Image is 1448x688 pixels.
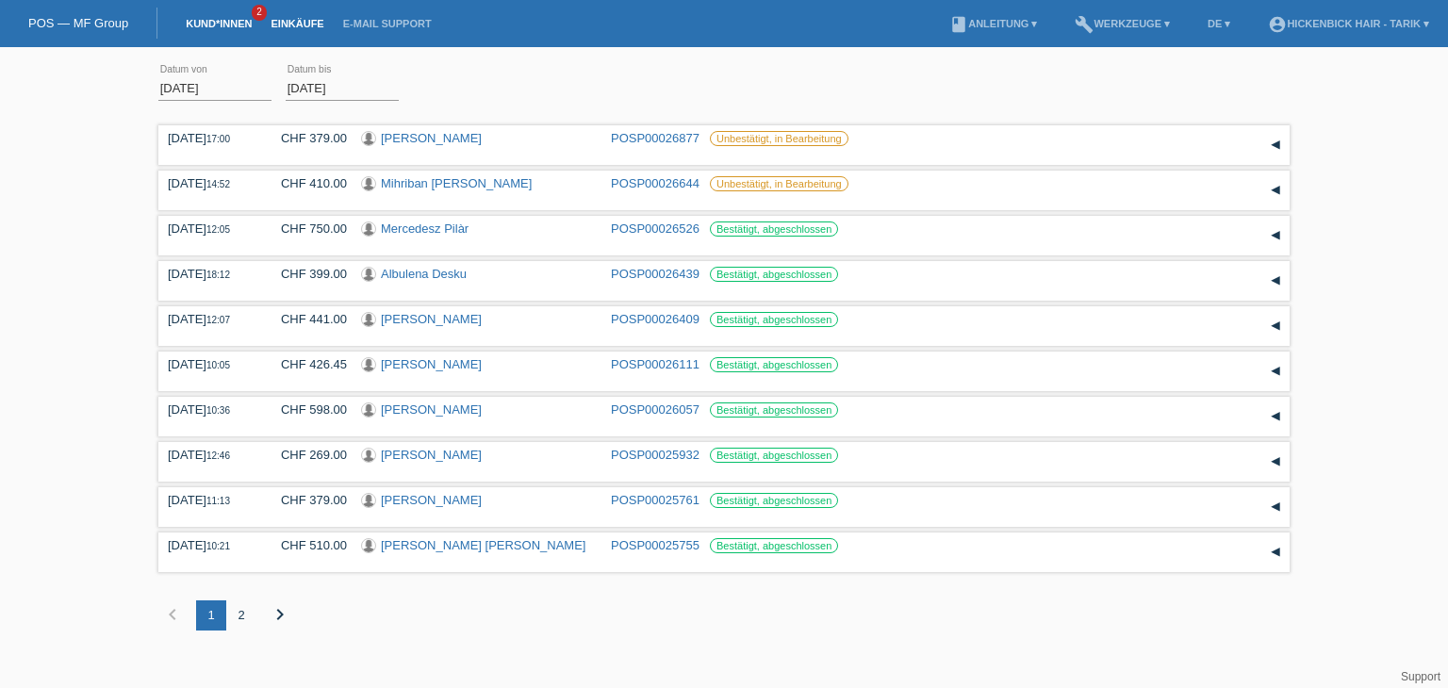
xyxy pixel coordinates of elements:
[206,270,230,280] span: 18:12
[257,131,347,145] div: CHF 379.00
[257,538,347,552] div: CHF 510.00
[168,357,243,371] div: [DATE]
[257,312,347,326] div: CHF 441.00
[252,5,267,21] span: 2
[168,538,243,552] div: [DATE]
[381,357,482,371] a: [PERSON_NAME]
[381,267,467,281] a: Albulena Desku
[28,16,128,30] a: POS — MF Group
[710,402,838,418] label: Bestätigt, abgeschlossen
[1065,18,1179,29] a: buildWerkzeuge ▾
[257,448,347,462] div: CHF 269.00
[206,360,230,370] span: 10:05
[1261,402,1290,431] div: auf-/zuklappen
[1261,312,1290,340] div: auf-/zuklappen
[1259,18,1439,29] a: account_circleHickenbick Hair - Tarik ▾
[206,315,230,325] span: 12:07
[611,221,699,236] a: POSP00026526
[1261,267,1290,295] div: auf-/zuklappen
[206,541,230,551] span: 10:21
[168,493,243,507] div: [DATE]
[611,357,699,371] a: POSP00026111
[1268,15,1287,34] i: account_circle
[206,134,230,144] span: 17:00
[206,496,230,506] span: 11:13
[381,448,482,462] a: [PERSON_NAME]
[710,176,848,191] label: Unbestätigt, in Bearbeitung
[1261,448,1290,476] div: auf-/zuklappen
[381,131,482,145] a: [PERSON_NAME]
[334,18,441,29] a: E-Mail Support
[381,493,482,507] a: [PERSON_NAME]
[611,493,699,507] a: POSP00025761
[1261,176,1290,205] div: auf-/zuklappen
[269,603,291,626] i: chevron_right
[168,131,243,145] div: [DATE]
[261,18,333,29] a: Einkäufe
[611,267,699,281] a: POSP00026439
[196,600,226,631] div: 1
[257,493,347,507] div: CHF 379.00
[206,224,230,235] span: 12:05
[257,221,347,236] div: CHF 750.00
[1261,357,1290,385] div: auf-/zuklappen
[1261,221,1290,250] div: auf-/zuklappen
[611,538,699,552] a: POSP00025755
[168,267,243,281] div: [DATE]
[381,538,585,552] a: [PERSON_NAME] [PERSON_NAME]
[206,450,230,461] span: 12:46
[1261,538,1290,566] div: auf-/zuklappen
[710,538,838,553] label: Bestätigt, abgeschlossen
[710,493,838,508] label: Bestätigt, abgeschlossen
[710,448,838,463] label: Bestätigt, abgeschlossen
[940,18,1046,29] a: bookAnleitung ▾
[1075,15,1094,34] i: build
[611,312,699,326] a: POSP00026409
[710,312,838,327] label: Bestätigt, abgeschlossen
[611,402,699,417] a: POSP00026057
[710,131,848,146] label: Unbestätigt, in Bearbeitung
[381,402,482,417] a: [PERSON_NAME]
[1261,131,1290,159] div: auf-/zuklappen
[949,15,968,34] i: book
[381,221,469,236] a: Mercedesz Pilàr
[1401,670,1440,683] a: Support
[710,357,838,372] label: Bestätigt, abgeschlossen
[1198,18,1240,29] a: DE ▾
[611,176,699,190] a: POSP00026644
[381,176,532,190] a: Mihriban [PERSON_NAME]
[206,405,230,416] span: 10:36
[381,312,482,326] a: [PERSON_NAME]
[161,603,184,626] i: chevron_left
[168,312,243,326] div: [DATE]
[611,131,699,145] a: POSP00026877
[257,176,347,190] div: CHF 410.00
[168,176,243,190] div: [DATE]
[611,448,699,462] a: POSP00025932
[1261,493,1290,521] div: auf-/zuklappen
[257,357,347,371] div: CHF 426.45
[206,179,230,189] span: 14:52
[257,402,347,417] div: CHF 598.00
[168,402,243,417] div: [DATE]
[710,221,838,237] label: Bestätigt, abgeschlossen
[176,18,261,29] a: Kund*innen
[257,267,347,281] div: CHF 399.00
[226,600,256,631] div: 2
[710,267,838,282] label: Bestätigt, abgeschlossen
[168,448,243,462] div: [DATE]
[168,221,243,236] div: [DATE]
